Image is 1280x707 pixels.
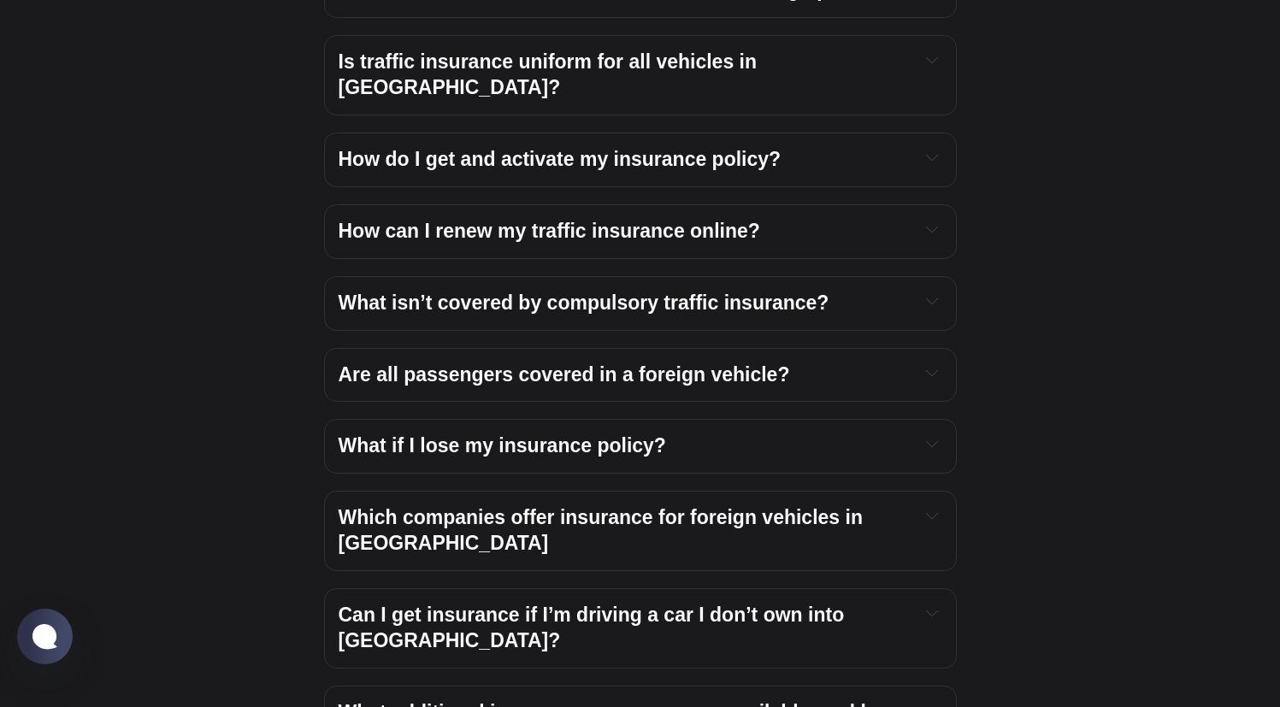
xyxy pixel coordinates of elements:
span: Can I get insurance if I’m driving a car I don’t own into [GEOGRAPHIC_DATA]? [339,604,850,651]
button: Expand toggle to read content [923,291,942,311]
span: Is traffic insurance uniform for all vehicles in [GEOGRAPHIC_DATA]? [339,50,763,98]
button: Expand toggle to read content [923,505,942,526]
button: Expand toggle to read content [923,147,942,168]
span: Which companies offer insurance for foreign vehicles in [GEOGRAPHIC_DATA] [339,506,869,554]
span: Are all passengers covered in a foreign vehicle? [339,363,790,386]
button: Expand toggle to read content [923,603,942,623]
button: Expand toggle to read content [923,50,942,70]
button: Expand toggle to read content [923,433,942,454]
button: Expand toggle to read content [923,362,942,383]
span: What isn’t covered by compulsory traffic insurance? [339,292,829,314]
span: What if I lose my insurance policy? [339,434,666,457]
span: How can I renew my traffic insurance online? [339,220,760,242]
span: How do I get and activate my insurance policy? [339,148,782,170]
button: Expand toggle to read content [923,219,942,239]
